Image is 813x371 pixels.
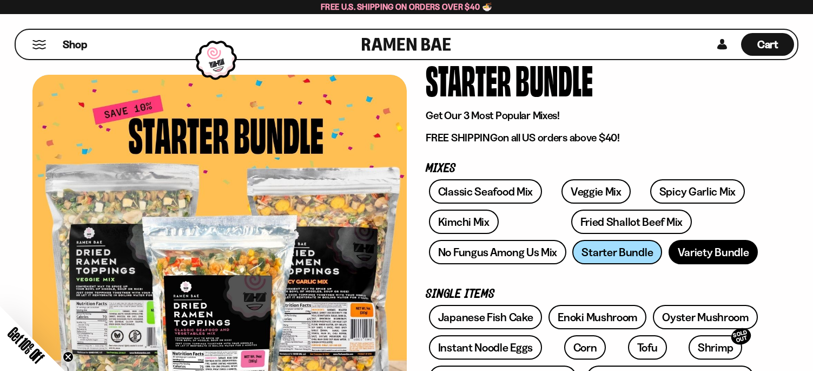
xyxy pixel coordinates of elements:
[426,131,761,145] p: on all US orders above $40!
[689,335,742,360] a: ShrimpSOLD OUT
[741,30,794,59] a: Cart
[515,59,593,100] div: Bundle
[426,109,761,122] p: Get Our 3 Most Popular Mixes!
[429,179,542,204] a: Classic Seafood Mix
[426,59,511,100] div: Starter
[429,240,566,264] a: No Fungus Among Us Mix
[429,305,543,329] a: Japanese Fish Cake
[729,326,753,347] div: SOLD OUT
[669,240,758,264] a: Variety Bundle
[561,179,631,204] a: Veggie Mix
[757,38,778,51] span: Cart
[5,324,47,366] span: Get 10% Off
[650,179,745,204] a: Spicy Garlic Mix
[32,40,47,49] button: Mobile Menu Trigger
[426,164,761,174] p: Mixes
[63,33,87,56] a: Shop
[63,37,87,52] span: Shop
[564,335,606,360] a: Corn
[653,305,758,329] a: Oyster Mushroom
[429,335,542,360] a: Instant Noodle Eggs
[321,2,492,12] span: Free U.S. Shipping on Orders over $40 🍜
[628,335,667,360] a: Tofu
[426,289,761,300] p: Single Items
[426,131,497,144] strong: FREE SHIPPING
[63,352,74,362] button: Close teaser
[571,210,692,234] a: Fried Shallot Beef Mix
[429,210,499,234] a: Kimchi Mix
[548,305,646,329] a: Enoki Mushroom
